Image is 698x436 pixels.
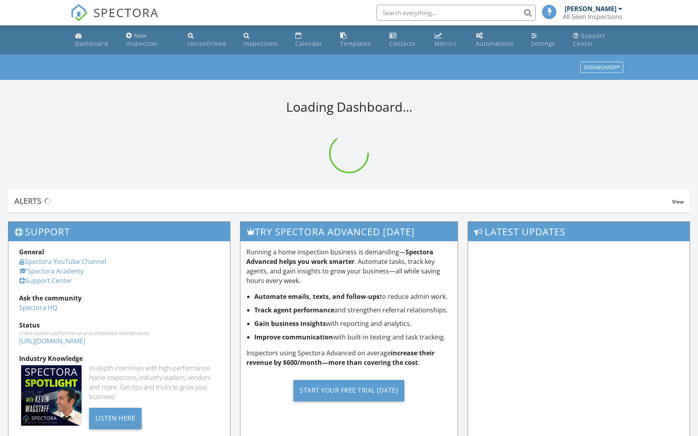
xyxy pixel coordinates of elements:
[240,29,286,51] a: Inspections
[570,29,626,51] a: Support Center
[19,320,219,330] div: Status
[70,4,88,21] img: The Best Home Inspection Software - Spectora
[89,363,220,401] div: In-depth interviews with high-performance home inspectors, industry leaders, vendors and more. Ge...
[72,29,117,51] a: Dashboard
[246,248,433,266] strong: Spectora Advanced helps you work smarter
[584,65,620,70] div: Dashboards
[19,337,85,345] a: [URL][DOMAIN_NAME]
[292,29,331,51] a: Calendar
[476,40,514,47] div: Automations
[254,306,334,314] strong: Track agent performance
[254,319,326,328] strong: Gain business insights
[246,247,451,285] p: Running a home inspection business is demanding— . Automate tasks, track key agents, and gain ins...
[70,11,159,27] a: SPECTORA
[376,5,536,21] input: Search everything...
[94,4,159,21] span: SPECTORA
[254,332,451,342] li: with built-in texting and task tracking.
[246,374,451,407] a: Start Your Free Trial [DATE]
[19,276,72,285] a: Support Center
[8,222,230,241] h3: Support
[244,40,278,47] div: Inspections
[295,40,322,47] div: Calendar
[19,267,84,275] a: Spectora Academy
[565,5,616,13] div: [PERSON_NAME]
[293,380,404,401] div: Start Your Free Trial [DATE]
[531,40,555,47] div: Settings
[431,29,466,51] a: Metrics
[340,40,371,47] div: Templates
[246,348,451,367] p: Inspectors using Spectora Advanced on average .
[254,319,451,328] li: with reporting and analytics.
[185,29,234,51] a: Unconfirmed
[254,333,333,341] strong: Improve communication
[123,29,178,51] a: New Inspection
[563,13,622,21] div: All Seen Inspections
[14,196,672,206] div: Alerts
[468,222,690,241] h3: Latest Updates
[19,330,219,336] div: Check system performance and scheduled maintenance.
[389,40,415,47] div: Contacts
[573,32,605,47] div: Support Center
[19,303,57,312] a: Spectora HQ
[19,354,219,363] div: Industry Knowledge
[126,32,158,47] div: New Inspection
[75,40,108,47] div: Dashboard
[89,413,142,422] a: Listen Here
[240,222,457,241] h3: Try spectora advanced [DATE]
[188,40,226,47] div: Unconfirmed
[528,29,563,51] a: Settings
[89,408,142,429] div: Listen Here
[337,29,380,51] a: Templates
[19,248,44,256] strong: General
[473,29,522,51] a: Automations (Basic)
[19,257,106,266] a: Spectora YouTube Channel
[435,40,456,47] div: Metrics
[254,305,451,315] li: and strengthen referral relationships.
[254,292,451,301] li: to reduce admin work.
[386,29,425,51] a: Contacts
[254,292,380,301] strong: Automate emails, texts, and follow-ups
[21,365,82,426] img: Spectoraspolightmain
[580,62,623,73] button: Dashboards
[672,198,684,205] span: View
[19,293,219,303] div: Ask the community
[246,349,435,367] strong: increase their revenue by $600/month—more than covering the cost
